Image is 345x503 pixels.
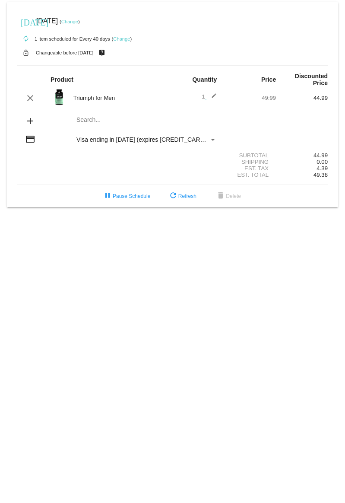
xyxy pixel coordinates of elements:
[69,95,173,101] div: Triumph for Men
[276,95,328,101] div: 44.99
[60,19,80,24] small: ( )
[61,19,78,24] a: Change
[317,165,328,172] span: 4.39
[51,76,73,83] strong: Product
[161,188,203,204] button: Refresh
[102,191,113,201] mat-icon: pause
[295,73,328,86] strong: Discounted Price
[215,191,226,201] mat-icon: delete
[317,159,328,165] span: 0.00
[25,93,35,103] mat-icon: clear
[224,95,276,101] div: 49.99
[224,159,276,165] div: Shipping
[95,188,157,204] button: Pause Schedule
[206,93,217,103] mat-icon: edit
[102,193,150,199] span: Pause Schedule
[261,76,276,83] strong: Price
[97,47,107,58] mat-icon: live_help
[36,50,94,55] small: Changeable before [DATE]
[168,193,196,199] span: Refresh
[17,36,110,41] small: 1 item scheduled for Every 40 days
[21,47,31,58] mat-icon: lock_open
[21,16,31,27] mat-icon: [DATE]
[112,36,132,41] small: ( )
[168,191,178,201] mat-icon: refresh
[25,116,35,126] mat-icon: add
[209,188,248,204] button: Delete
[224,172,276,178] div: Est. Total
[313,172,328,178] span: 49.38
[224,165,276,172] div: Est. Tax
[76,117,217,124] input: Search...
[224,152,276,159] div: Subtotal
[192,76,217,83] strong: Quantity
[51,89,68,106] img: Image-1-Triumph_carousel-front-transp.png
[202,93,217,100] span: 1
[215,193,241,199] span: Delete
[276,152,328,159] div: 44.99
[25,134,35,144] mat-icon: credit_card
[76,136,227,143] span: Visa ending in [DATE] (expires [CREDIT_CARD_DATA])
[113,36,130,41] a: Change
[21,34,31,44] mat-icon: autorenew
[76,136,217,143] mat-select: Payment Method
